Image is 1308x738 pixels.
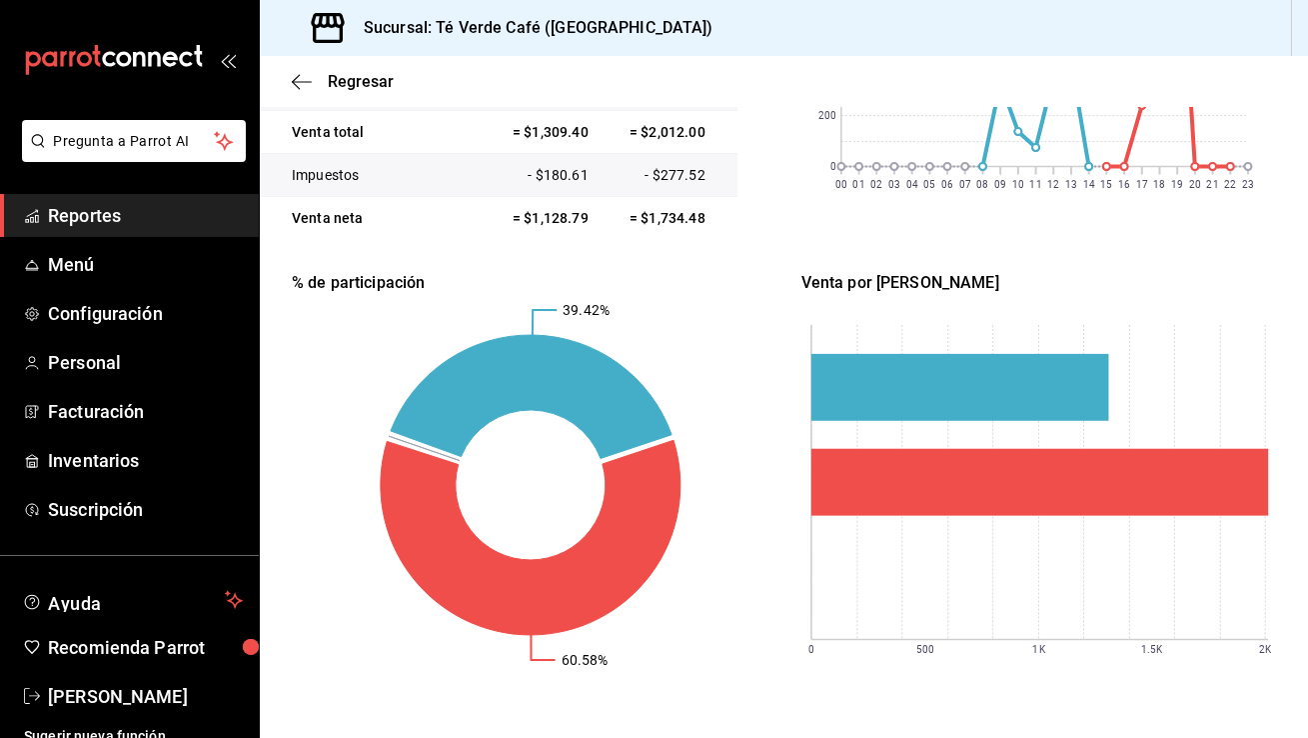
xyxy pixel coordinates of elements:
text: 1.5K [1141,645,1163,656]
text: 60.58% [562,652,609,668]
td: Venta neta [260,197,486,240]
span: Configuración [48,300,243,327]
h3: Sucursal: Té Verde Café ([GEOGRAPHIC_DATA]) [348,16,713,40]
div: % de participación [292,271,769,295]
text: 500 [916,645,934,656]
text: 03 [888,180,900,191]
text: 22 [1225,180,1237,191]
span: [PERSON_NAME] [48,683,243,710]
text: 39.42% [563,302,610,318]
div: Venta por [PERSON_NAME] [801,271,1279,295]
span: Personal [48,349,243,376]
text: 10 [1012,180,1024,191]
button: Regresar [292,72,394,91]
span: Regresar [328,72,394,91]
td: - $277.52 [600,154,737,197]
span: Facturación [48,398,243,425]
td: - $180.61 [486,154,600,197]
span: Ayuda [48,588,217,612]
span: Inventarios [48,447,243,474]
text: 21 [1207,180,1219,191]
span: Menú [48,251,243,278]
text: 12 [1047,180,1059,191]
text: 2K [1260,645,1273,656]
a: Pregunta a Parrot AI [14,145,246,166]
td: = $2,012.00 [600,111,737,154]
button: open_drawer_menu [220,52,236,68]
text: 11 [1030,180,1042,191]
text: 20 [1189,180,1201,191]
button: Pregunta a Parrot AI [22,120,246,162]
td: = $1,128.79 [486,197,600,240]
span: Reportes [48,202,243,229]
text: 08 [976,180,988,191]
span: Recomienda Parrot [48,634,243,661]
td: Venta total [260,111,486,154]
text: 0 [808,645,814,656]
span: Pregunta a Parrot AI [54,131,215,152]
text: 09 [994,180,1006,191]
text: 13 [1065,180,1077,191]
td: = $1,309.40 [486,111,600,154]
text: 16 [1118,180,1130,191]
text: 02 [870,180,882,191]
text: 15 [1101,180,1113,191]
text: 04 [905,180,917,191]
text: 18 [1154,180,1166,191]
text: 17 [1136,180,1148,191]
text: 23 [1242,180,1254,191]
text: 01 [852,180,864,191]
text: 05 [923,180,935,191]
text: 0 [830,162,836,173]
td: = $1,734.48 [600,197,737,240]
text: 06 [941,180,953,191]
text: 00 [835,180,847,191]
text: 1K [1033,645,1046,656]
text: 200 [817,111,835,122]
span: Suscripción [48,496,243,523]
text: 07 [959,180,971,191]
td: Impuestos [260,154,486,197]
text: 19 [1171,180,1183,191]
text: 14 [1083,180,1095,191]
